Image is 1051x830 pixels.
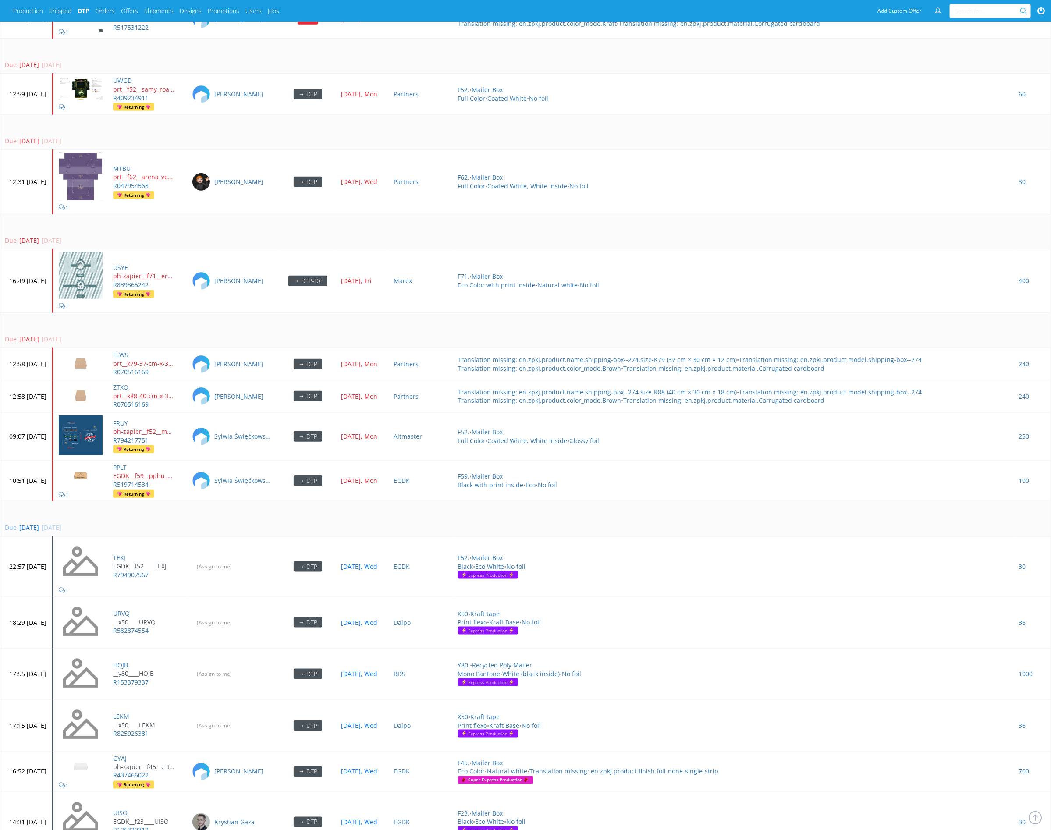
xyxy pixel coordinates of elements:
[13,7,43,15] a: Production
[66,204,68,210] span: 1
[458,661,470,669] a: Y80.
[472,809,503,818] a: Mailer Box
[113,618,181,627] a: __x50____URVQ
[294,817,322,827] div: → DTP
[9,392,46,401] p: 12:58 [DATE]
[113,562,174,571] p: EGDK__f52____TEXJ
[460,571,515,579] span: Express Production
[955,4,1022,18] input: Search for...
[529,94,549,103] a: No foil
[488,182,568,190] a: Coated White, White Inside
[458,281,536,289] a: Eco Color with print inside
[624,364,825,372] a: Translation missing: en.zpkj.product.material.Corrugated cardboard
[294,818,322,826] a: → DTP
[113,712,129,720] a: LEKM
[453,460,1014,501] td: • • •
[116,290,152,298] span: Returning
[113,419,128,427] a: FRUY
[530,767,719,776] a: Translation missing: en.zpkj.product.finish.foil-none-single-strip
[294,359,322,369] div: → DTP
[294,476,322,485] a: → DTP
[490,618,520,626] a: Kraft Base
[113,392,181,401] a: prt__k88-40-cm-x-30-cm-x-18-cm__juka_pharma_gmbh__ZTXQ
[9,618,46,627] p: 18:29 [DATE]
[113,669,174,678] p: __y80____HOJB
[503,670,560,678] a: White (black inside)
[458,428,470,436] a: F52.
[66,303,68,309] span: 1
[113,553,125,562] a: TEXJ
[66,587,68,593] span: 1
[294,767,322,776] a: → DTP
[472,85,503,94] a: Mailer Box
[9,670,46,678] p: 17:55 [DATE]
[453,536,1014,596] td: • • •
[1019,15,1023,23] a: 2
[1019,277,1030,285] a: 400
[113,392,174,401] p: prt__k88-40-cm-x-30-cm-x-18-cm__juka_pharma_gmbh__ZTXQ
[1019,670,1033,678] a: 1000
[294,669,322,679] div: → DTP
[113,181,149,190] a: R047954568
[1019,767,1030,776] a: 700
[113,661,128,669] a: HOJB
[458,759,470,767] a: F45.
[341,562,377,571] a: [DATE], Wed
[113,272,181,280] a: ph-zapier__f71__ernst_granzow_gmbh_co_kg__USYE
[472,553,503,562] a: Mailer Box
[9,476,46,485] p: 10:51 [DATE]
[294,766,322,777] div: → DTP
[113,76,132,85] a: UWGD
[245,7,262,15] a: Users
[5,60,17,69] div: Due
[214,90,263,99] a: [PERSON_NAME]
[458,388,737,396] a: Translation missing: en.zpkj.product.name.shipping-box--274.size-K88 (40 cm × 30 cm × 18 cm)
[192,616,237,629] input: (Assign to me)
[341,277,383,285] a: [DATE], Fri
[458,355,737,364] a: Translation missing: en.zpkj.product.name.shipping-box--274.size-K79 (37 cm × 30 cm × 12 cm)
[458,19,617,28] a: Translation missing: en.zpkj.product.color_mode.Kraft
[113,562,181,571] a: EGDK__f52____TEXJ
[113,103,154,111] a: Returning
[116,445,152,453] span: Returning
[394,432,422,440] a: Altmaster
[341,432,383,441] a: [DATE], Mon
[394,818,410,826] a: EGDK
[458,809,470,818] a: F23.
[294,561,322,572] div: → DTP
[472,428,503,436] a: Mailer Box
[66,104,68,110] span: 1
[394,177,419,186] a: Partners
[294,670,322,678] a: → DTP
[121,7,138,15] a: Offers
[394,360,419,368] a: Partners
[59,78,103,100] img: version_two_editor_design.png
[294,391,322,401] div: → DTP
[113,463,127,472] a: PPLT
[59,754,103,779] img: version_two_editor_design
[458,396,621,404] a: Translation missing: en.zpkj.product.color_mode.Brown
[113,754,127,763] a: GYAJ
[113,729,149,738] a: R825926381
[5,335,17,344] div: Due
[460,776,530,784] span: Super-Express Production
[562,670,582,678] a: No foil
[472,173,503,181] a: Mailer Box
[113,818,181,826] a: EGDK__f23____UISO
[453,412,1014,460] td: • • •
[49,7,71,15] a: Shipped
[9,721,46,730] p: 17:15 [DATE]
[294,617,322,628] div: → DTP
[5,137,17,145] div: Due
[17,335,39,344] div: [DATE]
[59,102,68,111] a: 1
[471,610,500,618] a: Kraft tape
[59,585,68,594] a: 1
[113,618,174,627] p: __x50____URVQ
[526,481,536,489] a: Eco
[116,781,152,789] span: Returning
[66,783,68,789] span: 1
[113,721,174,730] p: __x50____LEKM
[96,7,115,15] a: Orders
[294,720,322,731] div: → DTP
